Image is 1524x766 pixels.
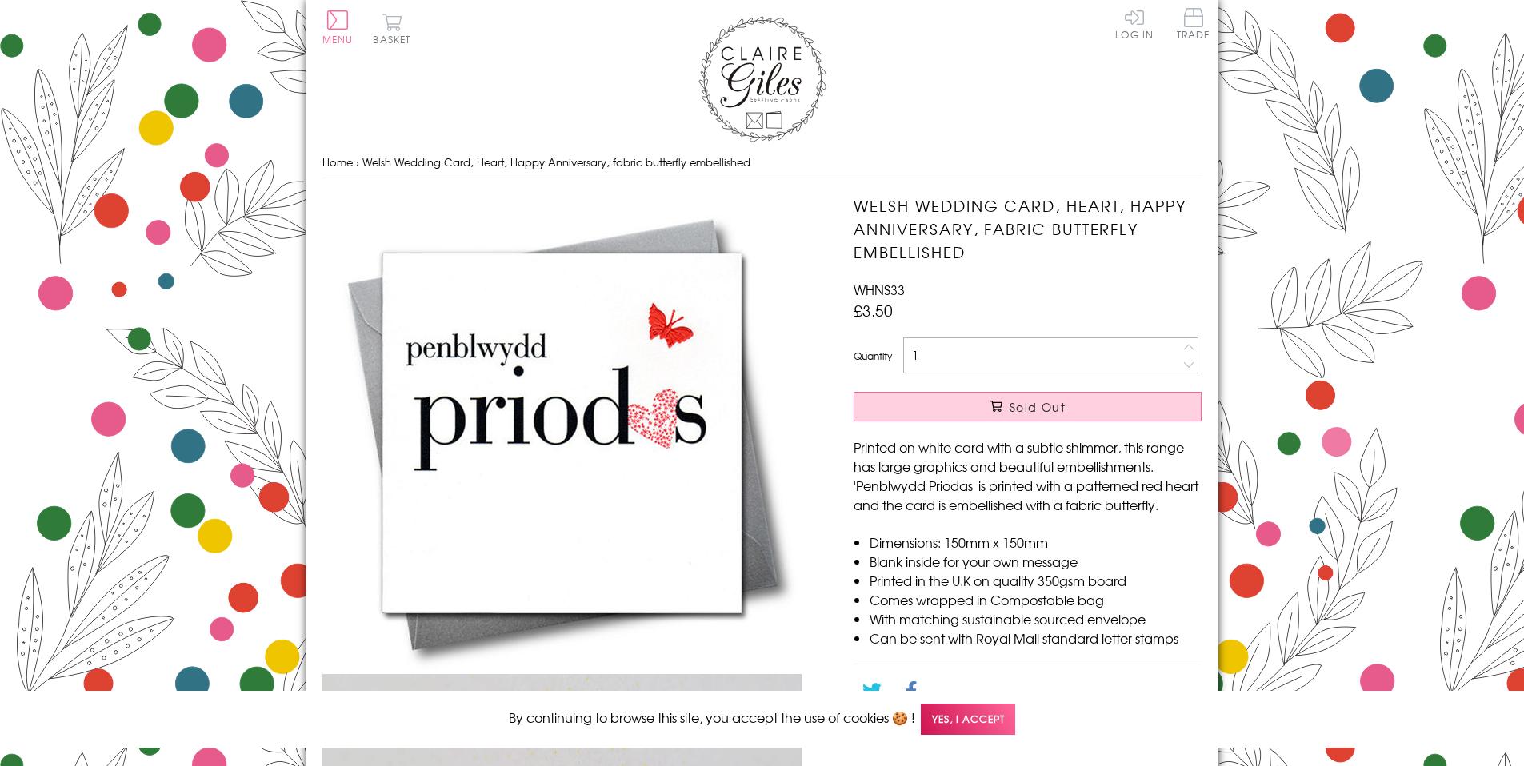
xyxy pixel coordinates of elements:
[870,533,1202,552] li: Dimensions: 150mm x 150mm
[870,571,1202,590] li: Printed in the U.K on quality 350gsm board
[870,609,1202,628] li: With matching sustainable sourced envelope
[854,392,1202,421] button: Sold Out
[870,628,1202,648] li: Can be sent with Royal Mail standard letter stamps
[870,590,1202,609] li: Comes wrapped in Compostable bag
[1177,8,1210,42] a: Trade
[854,437,1202,514] p: Printed on white card with a subtle shimmer, this range has large graphics and beautiful embellis...
[356,154,359,170] span: ›
[698,16,826,142] img: Claire Giles Greetings Cards
[921,704,1015,735] span: Yes, I accept
[322,146,1202,179] nav: breadcrumbs
[322,154,353,170] a: Home
[370,13,414,44] button: Basket
[854,194,1202,263] h1: Welsh Wedding Card, Heart, Happy Anniversary, fabric butterfly embellished
[854,280,905,299] span: WHNS33
[1177,8,1210,39] span: Trade
[1010,399,1066,415] span: Sold Out
[322,10,354,44] button: Menu
[322,194,802,674] img: Welsh Wedding Card, Heart, Happy Anniversary, fabric butterfly embellished
[854,299,893,321] span: £3.50
[1115,8,1154,39] a: Log In
[362,154,750,170] span: Welsh Wedding Card, Heart, Happy Anniversary, fabric butterfly embellished
[870,552,1202,571] li: Blank inside for your own message
[322,32,354,46] span: Menu
[854,349,892,363] label: Quantity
